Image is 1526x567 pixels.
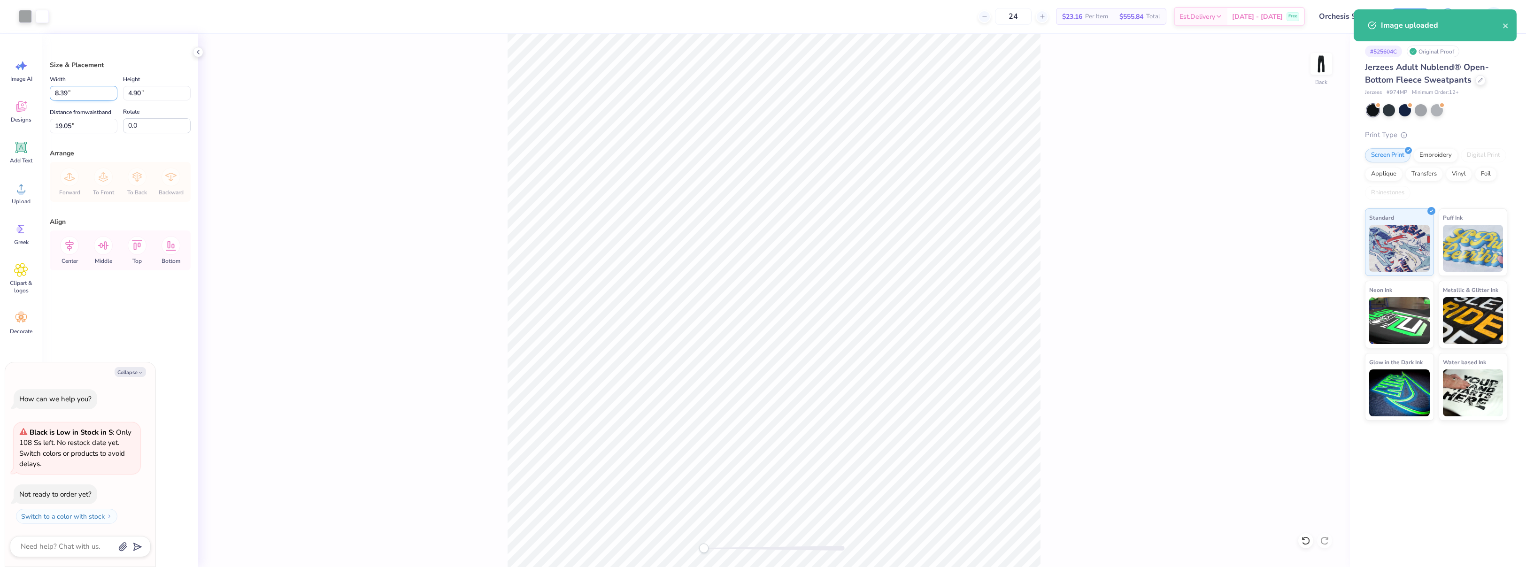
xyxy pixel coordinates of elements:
img: Glow in the Dark Ink [1369,369,1430,416]
button: Switch to a color with stock [16,509,117,524]
div: Rhinestones [1365,186,1410,200]
span: Est. Delivery [1179,12,1215,22]
div: Transfers [1405,167,1443,181]
span: Greek [14,238,29,246]
img: Back [1312,54,1331,73]
input: – – [995,8,1032,25]
div: Image uploaded [1381,20,1503,31]
span: Upload [12,198,31,205]
span: Decorate [10,328,32,335]
span: Designs [11,116,31,123]
input: Untitled Design [1312,7,1381,26]
div: Arrange [50,148,191,158]
span: Per Item [1085,12,1108,22]
span: Total [1146,12,1160,22]
span: Middle [95,257,112,265]
span: Puff Ink [1443,213,1463,222]
span: Jerzees Adult Nublend® Open-Bottom Fleece Sweatpants [1365,61,1489,85]
span: Neon Ink [1369,285,1392,295]
button: close [1503,20,1509,31]
img: Germaine Penalosa [1484,7,1503,26]
strong: Black is Low in Stock in S [30,428,113,437]
span: Image AI [10,75,32,83]
div: Embroidery [1413,148,1458,162]
span: Minimum Order: 12 + [1412,89,1459,97]
div: How can we help you? [19,394,92,404]
div: Vinyl [1446,167,1472,181]
label: Distance from waistband [50,107,111,118]
span: Center [62,257,78,265]
div: Original Proof [1407,46,1459,57]
div: Align [50,217,191,227]
label: Height [123,74,140,85]
span: Jerzees [1365,89,1382,97]
div: # 525604C [1365,46,1402,57]
span: # 974MP [1387,89,1407,97]
div: Size & Placement [50,60,191,70]
div: Foil [1475,167,1497,181]
span: Add Text [10,157,32,164]
div: Accessibility label [699,544,709,553]
img: Puff Ink [1443,225,1503,272]
img: Switch to a color with stock [107,513,112,519]
span: Free [1288,13,1297,20]
div: Applique [1365,167,1403,181]
span: Water based Ink [1443,357,1486,367]
label: Width [50,74,66,85]
div: Digital Print [1461,148,1506,162]
span: Glow in the Dark Ink [1369,357,1423,367]
span: : Only 108 Ss left. No restock date yet. Switch colors or products to avoid delays. [19,428,131,469]
img: Metallic & Glitter Ink [1443,297,1503,344]
span: Metallic & Glitter Ink [1443,285,1498,295]
div: Screen Print [1365,148,1410,162]
button: Collapse [115,367,146,377]
img: Water based Ink [1443,369,1503,416]
label: Rotate [123,106,139,117]
span: Bottom [162,257,180,265]
img: Standard [1369,225,1430,272]
span: $555.84 [1119,12,1143,22]
div: Print Type [1365,130,1507,140]
span: [DATE] - [DATE] [1232,12,1283,22]
img: Neon Ink [1369,297,1430,344]
a: GP [1468,7,1507,26]
span: $23.16 [1062,12,1082,22]
span: Top [132,257,142,265]
div: Not ready to order yet? [19,490,92,499]
span: Standard [1369,213,1394,222]
span: Clipart & logos [6,279,37,294]
div: Back [1315,78,1327,86]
